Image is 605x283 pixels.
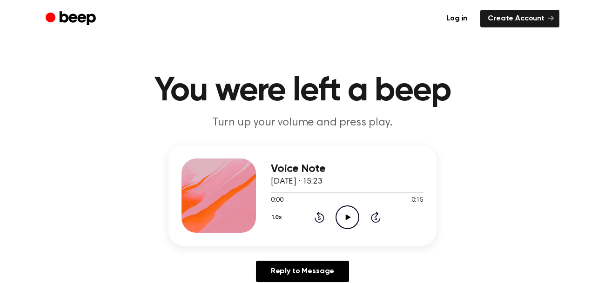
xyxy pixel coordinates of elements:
p: Turn up your volume and press play. [124,115,481,131]
h3: Voice Note [271,163,423,175]
h1: You were left a beep [64,74,541,108]
a: Reply to Message [256,261,349,282]
a: Beep [46,10,98,28]
span: 0:00 [271,196,283,205]
span: 0:15 [411,196,423,205]
span: [DATE] · 15:23 [271,178,322,186]
a: Create Account [480,10,559,27]
a: Log in [439,10,475,27]
button: 1.0x [271,210,285,225]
